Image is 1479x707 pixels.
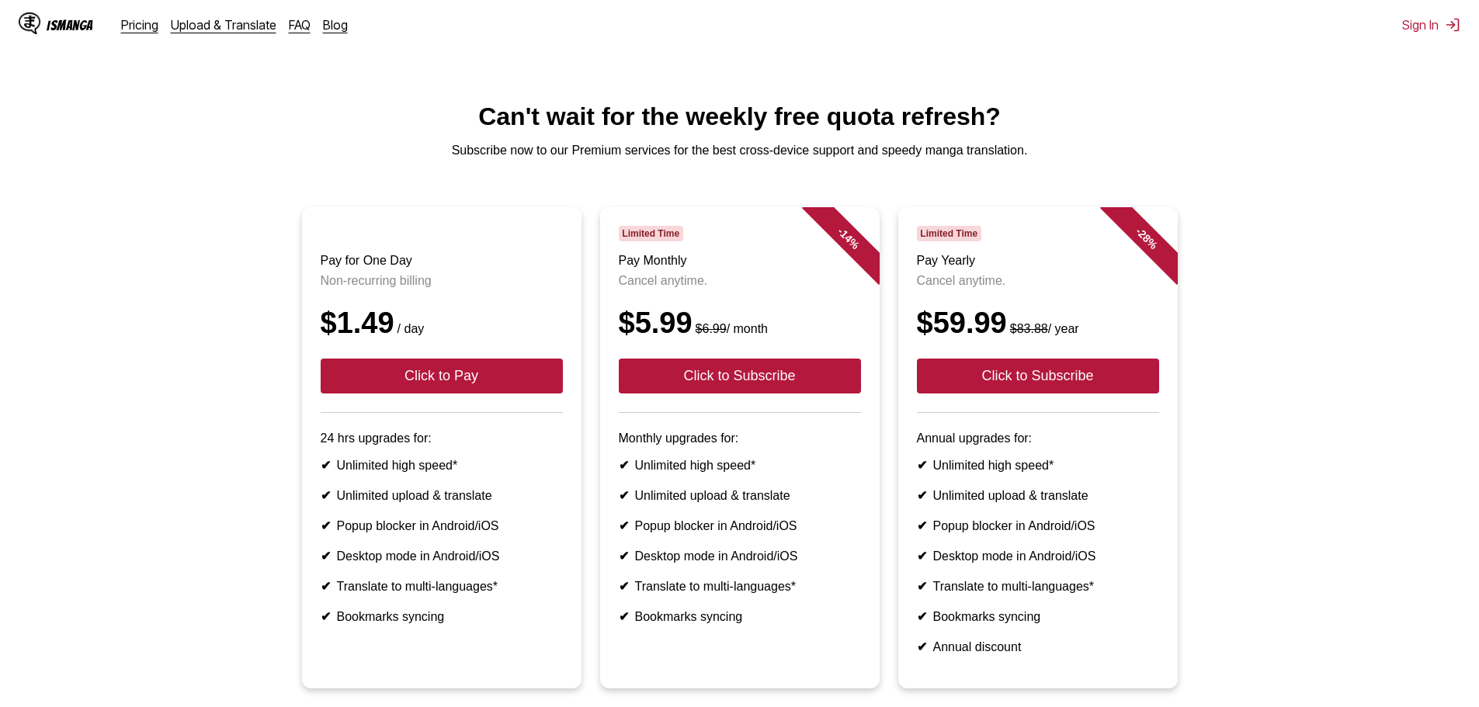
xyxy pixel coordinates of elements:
[917,459,927,472] b: ✔
[321,458,563,473] li: Unlimited high speed*
[19,12,40,34] img: IsManga Logo
[917,226,981,241] span: Limited Time
[917,489,927,502] b: ✔
[321,254,563,268] h3: Pay for One Day
[917,639,1159,654] li: Annual discount
[619,549,861,563] li: Desktop mode in Android/iOS
[917,488,1159,503] li: Unlimited upload & translate
[1099,192,1193,285] div: - 28 %
[321,431,563,445] p: 24 hrs upgrades for:
[619,580,629,593] b: ✔
[619,274,861,288] p: Cancel anytime.
[321,580,331,593] b: ✔
[321,579,563,594] li: Translate to multi-languages*
[171,17,276,33] a: Upload & Translate
[394,322,425,335] small: / day
[917,610,927,623] b: ✔
[321,610,331,623] b: ✔
[917,307,1159,340] div: $59.99
[917,458,1159,473] li: Unlimited high speed*
[289,17,311,33] a: FAQ
[12,144,1467,158] p: Subscribe now to our Premium services for the best cross-device support and speedy manga translat...
[619,609,861,624] li: Bookmarks syncing
[619,459,629,472] b: ✔
[323,17,348,33] a: Blog
[1007,322,1079,335] small: / year
[1010,322,1048,335] s: $83.88
[693,322,768,335] small: / month
[619,518,861,533] li: Popup blocker in Android/iOS
[47,18,93,33] div: IsManga
[321,518,563,533] li: Popup blocker in Android/iOS
[12,102,1467,131] h1: Can't wait for the weekly free quota refresh?
[619,359,861,393] button: Click to Subscribe
[619,579,861,594] li: Translate to multi-languages*
[917,549,927,563] b: ✔
[19,12,121,37] a: IsManga LogoIsManga
[321,274,563,288] p: Non-recurring billing
[917,274,1159,288] p: Cancel anytime.
[619,488,861,503] li: Unlimited upload & translate
[321,359,563,393] button: Click to Pay
[917,519,927,532] b: ✔
[321,459,331,472] b: ✔
[619,307,861,340] div: $5.99
[917,549,1159,563] li: Desktop mode in Android/iOS
[619,226,683,241] span: Limited Time
[321,488,563,503] li: Unlimited upload & translate
[321,609,563,624] li: Bookmarks syncing
[321,489,331,502] b: ✔
[1402,17,1460,33] button: Sign In
[321,549,563,563] li: Desktop mode in Android/iOS
[1445,17,1460,33] img: Sign out
[619,519,629,532] b: ✔
[917,518,1159,533] li: Popup blocker in Android/iOS
[619,610,629,623] b: ✔
[801,192,894,285] div: - 14 %
[917,431,1159,445] p: Annual upgrades for:
[619,489,629,502] b: ✔
[321,549,331,563] b: ✔
[619,254,861,268] h3: Pay Monthly
[321,519,331,532] b: ✔
[917,640,927,653] b: ✔
[917,609,1159,624] li: Bookmarks syncing
[619,431,861,445] p: Monthly upgrades for:
[696,322,727,335] s: $6.99
[619,549,629,563] b: ✔
[917,579,1159,594] li: Translate to multi-languages*
[917,359,1159,393] button: Click to Subscribe
[917,580,927,593] b: ✔
[321,307,563,340] div: $1.49
[121,17,158,33] a: Pricing
[917,254,1159,268] h3: Pay Yearly
[619,458,861,473] li: Unlimited high speed*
